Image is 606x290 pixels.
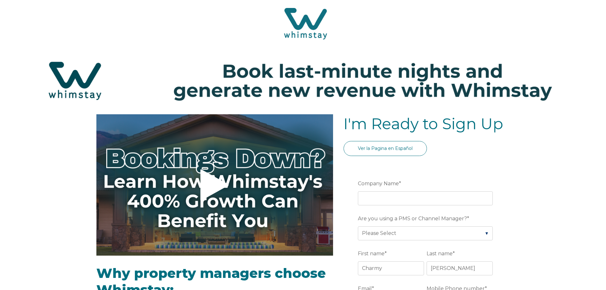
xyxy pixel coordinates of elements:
[344,141,427,156] a: Ver la Pagina en Español
[358,214,467,223] span: Are you using a PMS or Channel Manager?
[6,49,600,112] img: Hubspot header for SSOB (4)
[427,249,453,258] span: Last name
[344,115,503,133] span: I'm Ready to Sign Up
[358,249,385,258] span: First name
[358,179,399,188] span: Company Name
